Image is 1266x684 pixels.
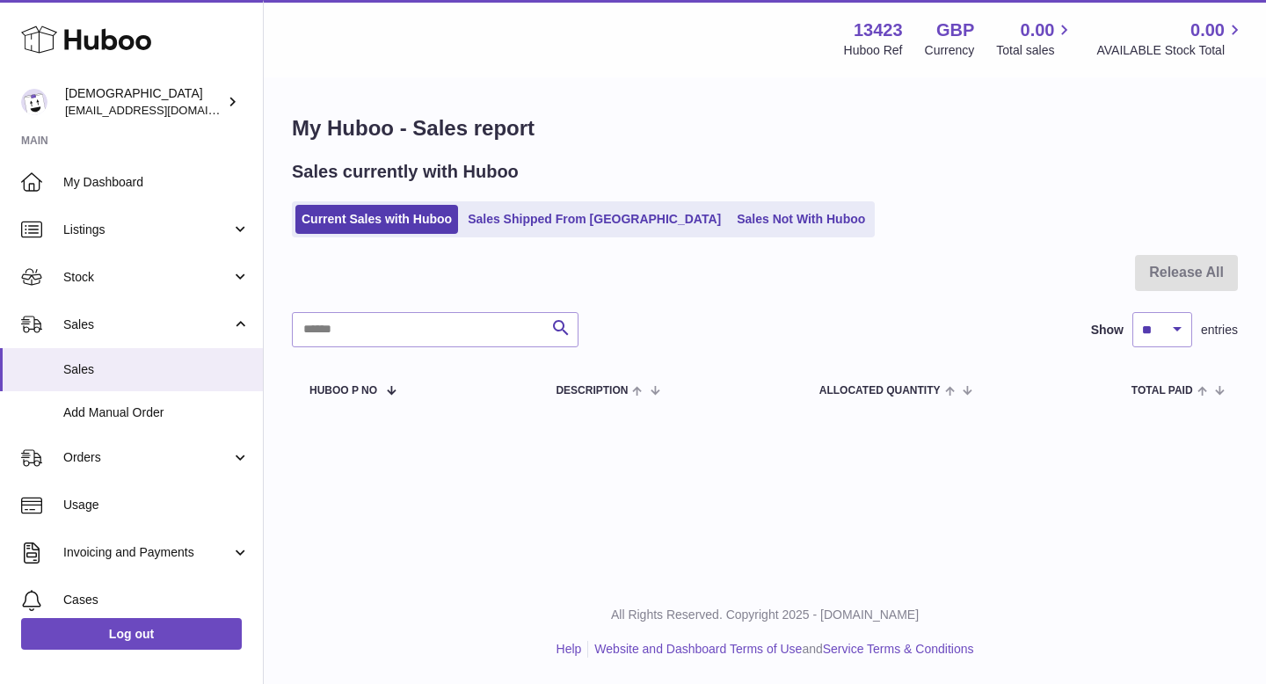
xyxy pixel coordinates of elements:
span: Orders [63,449,231,466]
span: Listings [63,222,231,238]
label: Show [1091,322,1124,338]
span: 0.00 [1190,18,1225,42]
a: Log out [21,618,242,650]
span: Sales [63,361,250,378]
span: Invoicing and Payments [63,544,231,561]
div: [DEMOGRAPHIC_DATA] [65,85,223,119]
span: AVAILABLE Stock Total [1096,42,1245,59]
div: Huboo Ref [844,42,903,59]
strong: GBP [936,18,974,42]
img: olgazyuz@outlook.com [21,89,47,115]
h1: My Huboo - Sales report [292,114,1238,142]
a: Sales Shipped From [GEOGRAPHIC_DATA] [462,205,727,234]
span: Usage [63,497,250,513]
span: Description [556,385,628,397]
div: Currency [925,42,975,59]
span: Add Manual Order [63,404,250,421]
span: Huboo P no [309,385,377,397]
p: All Rights Reserved. Copyright 2025 - [DOMAIN_NAME] [278,607,1252,623]
span: Total paid [1131,385,1193,397]
a: Website and Dashboard Terms of Use [594,642,802,656]
span: [EMAIL_ADDRESS][DOMAIN_NAME] [65,103,258,117]
h2: Sales currently with Huboo [292,160,519,184]
li: and [588,641,973,658]
span: My Dashboard [63,174,250,191]
a: Current Sales with Huboo [295,205,458,234]
a: Help [557,642,582,656]
span: Sales [63,317,231,333]
span: entries [1201,322,1238,338]
span: Stock [63,269,231,286]
a: 0.00 Total sales [996,18,1074,59]
strong: 13423 [854,18,903,42]
span: Cases [63,592,250,608]
a: Sales Not With Huboo [731,205,871,234]
a: Service Terms & Conditions [823,642,974,656]
a: 0.00 AVAILABLE Stock Total [1096,18,1245,59]
span: ALLOCATED Quantity [819,385,941,397]
span: 0.00 [1021,18,1055,42]
span: Total sales [996,42,1074,59]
